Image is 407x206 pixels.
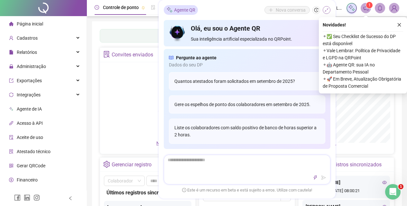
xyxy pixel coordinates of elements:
span: Acesso à API [17,121,43,126]
span: 1 [398,184,403,189]
span: home [9,22,14,26]
span: Financeiro [17,177,38,182]
div: Últimos registros sincronizados [106,189,189,197]
span: solution [103,51,110,58]
span: ⚬ 🚀 Em Breve, Atualização Obrigatória de Proposta Comercial [323,75,403,90]
span: Gerar QRCode [17,163,45,168]
span: audit [9,135,14,140]
button: send [320,174,328,181]
iframe: Intercom live chat [385,184,401,200]
span: Exportações [17,78,42,83]
div: [DATE] 08:00:21 [306,188,387,195]
span: Dados do seu DP [169,61,325,68]
span: Atestado técnico [17,149,51,154]
span: pushpin [141,6,145,10]
span: ⚬ 🤖 Agente QR: sua IA no Departamento Pessoal [323,61,403,75]
span: Este é um recurso em beta e está sujeito a erros. Utilize com cautela! [182,187,312,193]
span: setting [103,161,110,168]
span: Novidades ! [323,21,346,28]
img: icon [169,24,186,43]
span: left [68,196,73,201]
span: Controle de ponto [103,5,139,10]
span: close [397,23,402,27]
span: eye [382,180,387,185]
span: history [314,8,319,12]
span: Integrações [17,92,41,97]
span: file-done [151,5,155,10]
button: Nova conversa [264,6,310,14]
span: user-add [9,36,14,40]
span: notification [363,5,369,11]
span: clock-circle [95,5,99,10]
span: lock [9,64,14,69]
span: qrcode [9,163,14,168]
div: Gere os espelhos de ponto dos colaboradores em setembro de 2025. [169,95,325,113]
span: thunderbolt [313,175,318,180]
span: Página inicial [17,21,43,26]
span: shrink [324,8,329,12]
span: Agente de IA [17,106,42,112]
span: Pergunte ao agente [176,54,217,61]
span: Cadastros [17,35,38,41]
span: dollar [9,178,14,182]
span: instagram [33,194,40,201]
div: Últimos registros sincronizados [310,159,382,170]
h4: Olá, eu sou o Agente QR [191,24,325,33]
span: 1 [368,3,371,7]
div: Quantos atestados foram solicitados em setembro de 2025? [169,72,325,90]
span: Sua inteligência artificial especializada no QRPoint. [191,35,325,43]
img: 91241 [389,3,399,13]
span: Relatórios [17,50,37,55]
span: api [9,121,14,125]
button: thunderbolt [311,174,319,181]
span: solution [9,149,14,154]
span: exclamation-circle [182,188,186,192]
span: ⚬ Vale Lembrar: Política de Privacidade e LGPD na QRPoint [323,47,403,61]
span: file [9,50,14,54]
span: facebook [14,194,21,201]
span: Administração [17,64,46,69]
div: Gerenciar registro [112,159,152,170]
span: read [169,54,173,61]
span: ⚬ ✅ Seu Checklist de Sucesso do DP está disponível [323,33,403,47]
img: sparkle-icon.fc2bf0ac1784a2077858766a79e2daf3.svg [348,5,355,12]
span: linkedin [24,194,30,201]
div: Não há dados [143,117,202,124]
span: Novo convite [156,141,189,146]
div: Convites enviados [112,49,153,60]
div: Agente QR [164,5,198,15]
sup: 1 [366,2,373,8]
span: sync [9,93,14,97]
div: [PERSON_NAME] [306,179,387,186]
div: Liste os colaboradores com saldo positivo de banco de horas superior a 2 horas. [169,119,325,144]
img: sparkle-icon.fc2bf0ac1784a2077858766a79e2daf3.svg [166,7,173,14]
span: Aceite de uso [17,135,43,140]
span: export [9,78,14,83]
span: bell [377,5,383,11]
